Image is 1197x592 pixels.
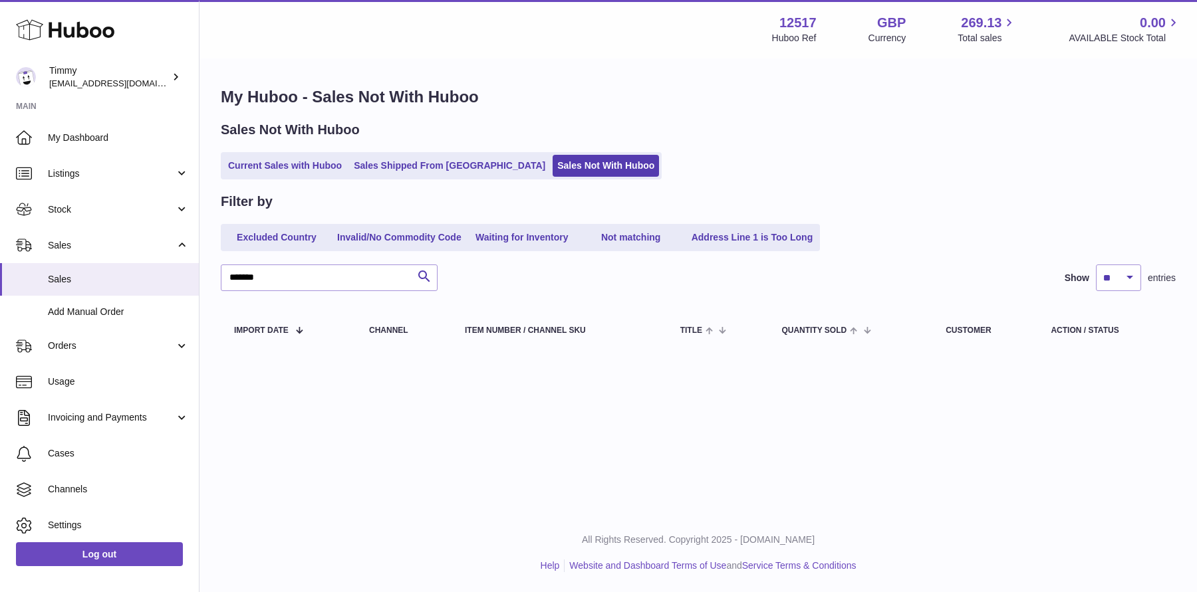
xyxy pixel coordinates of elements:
span: Import date [234,326,289,335]
span: [EMAIL_ADDRESS][DOMAIN_NAME] [49,78,196,88]
a: Service Terms & Conditions [742,560,857,571]
div: Customer [946,326,1024,335]
strong: GBP [877,14,906,32]
div: Action / Status [1051,326,1162,335]
span: Cases [48,447,189,460]
a: Website and Dashboard Terms of Use [569,560,726,571]
a: Sales Not With Huboo [553,155,659,177]
h2: Sales Not With Huboo [221,121,360,139]
strong: 12517 [779,14,817,32]
a: Current Sales with Huboo [223,155,346,177]
div: Channel [369,326,438,335]
span: Total sales [958,32,1017,45]
label: Show [1065,272,1089,284]
span: Sales [48,239,175,252]
span: My Dashboard [48,132,189,144]
p: All Rights Reserved. Copyright 2025 - [DOMAIN_NAME] [210,534,1186,546]
span: Add Manual Order [48,306,189,318]
span: Usage [48,375,189,388]
h2: Filter by [221,193,273,211]
div: Item Number / Channel SKU [465,326,654,335]
span: AVAILABLE Stock Total [1069,32,1181,45]
a: Invalid/No Commodity Code [332,227,466,248]
span: Invoicing and Payments [48,411,175,424]
span: Listings [48,167,175,180]
span: Settings [48,519,189,532]
div: Timmy [49,64,169,90]
a: 0.00 AVAILABLE Stock Total [1069,14,1181,45]
img: support@pumpkinproductivity.org [16,67,36,87]
span: 269.13 [961,14,1001,32]
div: Currency [868,32,906,45]
a: Waiting for Inventory [469,227,575,248]
a: Log out [16,542,183,566]
a: Address Line 1 is Too Long [687,227,818,248]
div: Huboo Ref [772,32,817,45]
span: Channels [48,483,189,496]
li: and [565,559,856,572]
span: Quantity Sold [781,326,847,335]
span: Title [680,326,702,335]
span: entries [1148,272,1176,284]
span: 0.00 [1140,14,1166,32]
a: 269.13 Total sales [958,14,1017,45]
a: Not matching [578,227,684,248]
span: Sales [48,273,189,286]
span: Stock [48,203,175,216]
a: Sales Shipped From [GEOGRAPHIC_DATA] [349,155,550,177]
span: Orders [48,340,175,352]
a: Excluded Country [223,227,330,248]
a: Help [541,560,560,571]
h1: My Huboo - Sales Not With Huboo [221,86,1176,108]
